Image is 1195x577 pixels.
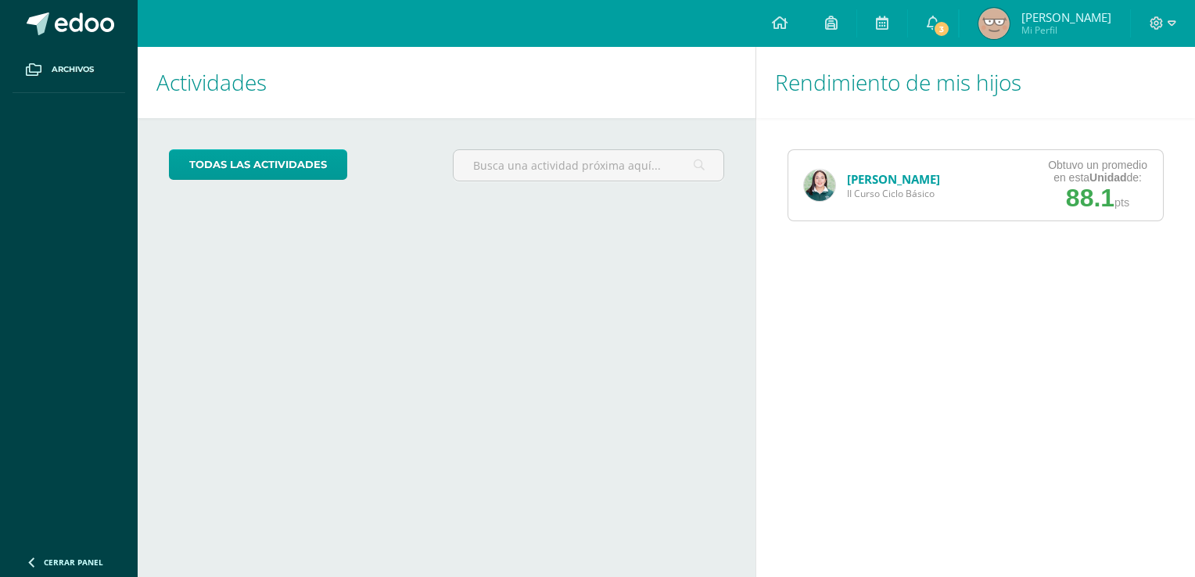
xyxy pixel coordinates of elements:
[1089,171,1126,184] strong: Unidad
[52,63,94,76] span: Archivos
[156,47,737,118] h1: Actividades
[847,187,940,200] span: II Curso Ciclo Básico
[1021,23,1111,37] span: Mi Perfil
[169,149,347,180] a: todas las Actividades
[933,20,950,38] span: 3
[13,47,125,93] a: Archivos
[44,557,103,568] span: Cerrar panel
[847,171,940,187] a: [PERSON_NAME]
[978,8,1010,39] img: cc3a47114ec549f5acc0a5e2bcb9fd2f.png
[1066,184,1114,212] span: 88.1
[454,150,723,181] input: Busca una actividad próxima aquí...
[1114,196,1129,209] span: pts
[775,47,1176,118] h1: Rendimiento de mis hijos
[804,170,835,201] img: ea13180572e1b1be5b9b53d078ca0856.png
[1048,159,1147,184] div: Obtuvo un promedio en esta de:
[1021,9,1111,25] span: [PERSON_NAME]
